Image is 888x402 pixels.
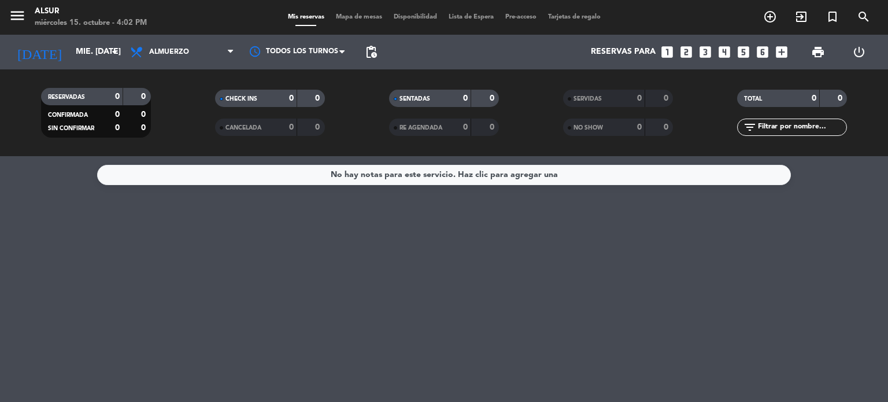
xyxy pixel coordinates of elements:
span: Mis reservas [282,14,330,20]
span: Pre-acceso [499,14,542,20]
span: CONFIRMADA [48,112,88,118]
input: Filtrar por nombre... [757,121,846,134]
strong: 0 [115,110,120,119]
strong: 0 [463,123,468,131]
strong: 0 [637,94,642,102]
i: turned_in_not [826,10,839,24]
strong: 0 [838,94,845,102]
i: [DATE] [9,39,70,65]
button: menu [9,7,26,28]
span: NO SHOW [573,125,603,131]
div: Alsur [35,6,147,17]
strong: 0 [315,94,322,102]
i: add_circle_outline [763,10,777,24]
span: CHECK INS [225,96,257,102]
span: TOTAL [744,96,762,102]
strong: 0 [490,94,497,102]
div: miércoles 15. octubre - 4:02 PM [35,17,147,29]
span: Mapa de mesas [330,14,388,20]
span: SIN CONFIRMAR [48,126,94,131]
i: filter_list [743,120,757,134]
strong: 0 [141,93,148,101]
i: looks_3 [698,45,713,60]
span: RESERVADAS [48,94,85,100]
strong: 0 [664,94,671,102]
i: looks_one [660,45,675,60]
i: power_settings_new [852,45,866,59]
strong: 0 [141,124,148,132]
span: pending_actions [364,45,378,59]
span: RE AGENDADA [399,125,442,131]
strong: 0 [812,94,816,102]
span: print [811,45,825,59]
i: looks_6 [755,45,770,60]
i: add_box [774,45,789,60]
strong: 0 [115,93,120,101]
span: Tarjetas de regalo [542,14,606,20]
span: Lista de Espera [443,14,499,20]
strong: 0 [289,94,294,102]
i: search [857,10,871,24]
strong: 0 [289,123,294,131]
i: exit_to_app [794,10,808,24]
div: No hay notas para este servicio. Haz clic para agregar una [331,168,558,182]
span: Reservas para [591,47,656,57]
div: LOG OUT [838,35,879,69]
strong: 0 [141,110,148,119]
strong: 0 [315,123,322,131]
strong: 0 [490,123,497,131]
span: SENTADAS [399,96,430,102]
strong: 0 [637,123,642,131]
strong: 0 [463,94,468,102]
i: arrow_drop_down [108,45,121,59]
i: menu [9,7,26,24]
span: Disponibilidad [388,14,443,20]
span: CANCELADA [225,125,261,131]
i: looks_5 [736,45,751,60]
strong: 0 [115,124,120,132]
span: SERVIDAS [573,96,602,102]
strong: 0 [664,123,671,131]
i: looks_two [679,45,694,60]
span: Almuerzo [149,48,189,56]
i: looks_4 [717,45,732,60]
